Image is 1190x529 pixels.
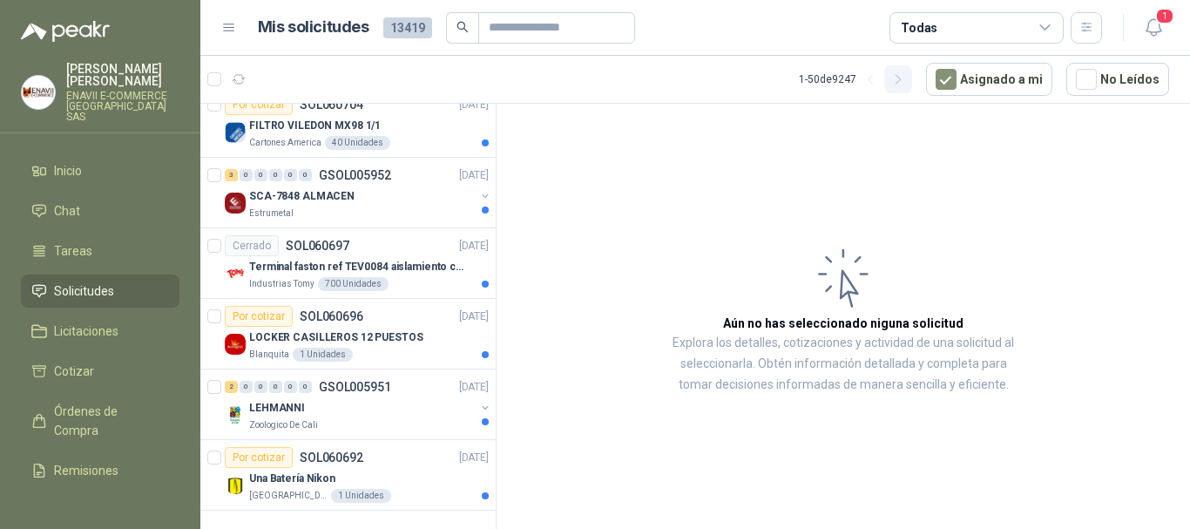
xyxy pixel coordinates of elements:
p: Estrumetal [249,207,294,220]
div: 0 [254,381,267,393]
a: Solicitudes [21,275,179,308]
p: SOL060704 [300,98,363,111]
p: LOCKER CASILLEROS 12 PUESTOS [249,329,423,346]
img: Company Logo [225,122,246,143]
div: Todas [901,18,937,37]
p: GSOL005951 [319,381,391,393]
img: Company Logo [225,404,246,425]
img: Company Logo [225,263,246,284]
a: Inicio [21,154,179,187]
p: Explora los detalles, cotizaciones y actividad de una solicitud al seleccionarla. Obtén informaci... [671,333,1016,396]
span: search [456,21,469,33]
a: Cotizar [21,355,179,388]
span: Remisiones [54,461,118,480]
div: 700 Unidades [318,277,389,291]
div: 1 Unidades [293,348,353,362]
p: GSOL005952 [319,169,391,181]
img: Logo peakr [21,21,110,42]
p: ENAVII E-COMMERCE [GEOGRAPHIC_DATA] SAS [66,91,179,122]
p: Una Batería Nikon [249,471,335,487]
span: Cotizar [54,362,94,381]
button: No Leídos [1066,63,1169,96]
p: [DATE] [459,97,489,113]
div: 0 [299,381,312,393]
a: Remisiones [21,454,179,487]
div: 1 Unidades [331,489,391,503]
p: [DATE] [459,309,489,325]
p: FILTRO VILEDON MX98 1/1 [249,118,381,134]
img: Company Logo [225,475,246,496]
p: Blanquita [249,348,289,362]
div: 0 [254,169,267,181]
a: Por cotizarSOL060692[DATE] Company LogoUna Batería Nikon[GEOGRAPHIC_DATA]1 Unidades [200,440,496,511]
p: [DATE] [459,167,489,184]
span: 13419 [383,17,432,38]
a: Tareas [21,234,179,268]
div: Por cotizar [225,306,293,327]
button: Asignado a mi [926,63,1052,96]
span: 1 [1155,8,1174,24]
div: 3 [225,169,238,181]
span: Órdenes de Compra [54,402,163,440]
h3: Aún no has seleccionado niguna solicitud [723,314,963,333]
p: [GEOGRAPHIC_DATA] [249,489,328,503]
a: 2 0 0 0 0 0 GSOL005951[DATE] Company LogoLEHMANNIZoologico De Cali [225,376,492,432]
h1: Mis solicitudes [258,15,369,40]
div: Cerrado [225,235,279,256]
div: Por cotizar [225,447,293,468]
div: 0 [284,169,297,181]
div: 0 [269,381,282,393]
span: Licitaciones [54,322,118,341]
a: Órdenes de Compra [21,395,179,447]
p: Zoologico De Cali [249,418,318,432]
div: Por cotizar [225,94,293,115]
div: 0 [240,381,253,393]
a: Por cotizarSOL060704[DATE] Company LogoFILTRO VILEDON MX98 1/1Cartones America40 Unidades [200,87,496,158]
p: SOL060696 [300,310,363,322]
div: 0 [284,381,297,393]
a: Por cotizarSOL060696[DATE] Company LogoLOCKER CASILLEROS 12 PUESTOSBlanquita1 Unidades [200,299,496,370]
p: [DATE] [459,238,489,254]
span: Inicio [54,161,82,180]
div: 0 [240,169,253,181]
img: Company Logo [225,193,246,214]
p: SCA-7848 ALMACEN [249,188,355,205]
p: SOL060692 [300,451,363,464]
a: Licitaciones [21,315,179,348]
p: LEHMANNI [249,400,305,417]
p: Cartones America [249,136,321,150]
p: Terminal faston ref TEV0084 aislamiento completo [249,259,466,275]
a: 3 0 0 0 0 0 GSOL005952[DATE] Company LogoSCA-7848 ALMACENEstrumetal [225,165,492,220]
div: 1 - 50 de 9247 [799,65,912,93]
img: Company Logo [22,76,55,109]
a: Chat [21,194,179,227]
a: CerradoSOL060697[DATE] Company LogoTerminal faston ref TEV0084 aislamiento completoIndustrias Tom... [200,228,496,299]
p: Industrias Tomy [249,277,314,291]
span: Chat [54,201,80,220]
img: Company Logo [225,334,246,355]
p: [DATE] [459,379,489,396]
span: Tareas [54,241,92,261]
span: Solicitudes [54,281,114,301]
p: [PERSON_NAME] [PERSON_NAME] [66,63,179,87]
button: 1 [1138,12,1169,44]
div: 0 [299,169,312,181]
div: 40 Unidades [325,136,390,150]
div: 2 [225,381,238,393]
div: 0 [269,169,282,181]
p: [DATE] [459,450,489,466]
p: SOL060697 [286,240,349,252]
